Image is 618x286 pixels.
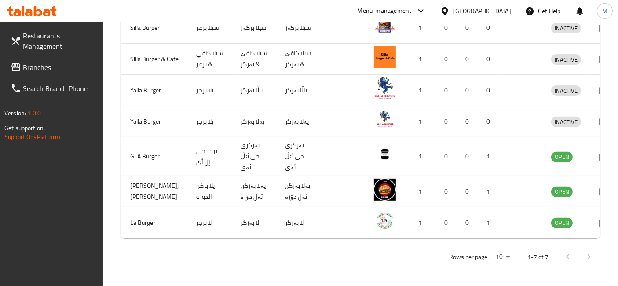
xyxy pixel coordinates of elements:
td: یەلا بەرگر، ئەل دۆرە [278,176,322,207]
td: 1 [479,176,501,207]
td: 1 [406,207,437,238]
td: يلا برجر [189,106,234,137]
td: 0 [437,137,458,176]
div: [GEOGRAPHIC_DATA] [453,6,511,16]
td: یەلا بەرگر، ئەل دۆرە [234,176,278,207]
td: یەلا بەرگر [278,106,322,137]
div: Menu [599,54,615,64]
td: بەرگری جی ئێڵ ئەی [278,137,322,176]
td: برجر جي إل أي [189,137,234,176]
a: Branches [4,57,103,78]
td: 1 [406,176,437,207]
td: سیلا کافێ & بەرگر [234,44,278,75]
div: Menu [599,22,615,33]
p: 1-7 of 7 [527,252,549,263]
td: 0 [437,75,458,106]
span: 1.0.0 [27,107,41,119]
td: بەرگری جی ئێڵ ئەی [234,137,278,176]
div: INACTIVE [551,85,581,96]
img: Silla Burger [374,15,396,37]
a: Restaurants Management [4,25,103,57]
td: 0 [458,44,479,75]
td: سيلا برغر [189,12,234,44]
span: M [602,6,607,16]
span: OPEN [551,187,573,197]
div: Menu [599,186,615,197]
td: Yalla Burger [123,106,189,137]
span: Get support on: [4,122,45,134]
td: 0 [437,207,458,238]
div: Menu-management [358,6,412,16]
td: یاڵا بەرگر [278,75,322,106]
span: Branches [23,62,96,73]
p: Rows per page: [449,252,489,263]
img: La Burger [374,210,396,232]
td: لا برجر [189,207,234,238]
td: 0 [458,106,479,137]
span: Version: [4,107,26,119]
div: INACTIVE [551,54,581,65]
td: [PERSON_NAME], [PERSON_NAME] [123,176,189,207]
td: 0 [437,12,458,44]
td: 0 [458,176,479,207]
td: يلا برجر [189,75,234,106]
span: Restaurants Management [23,30,96,51]
td: Silla Burger [123,12,189,44]
div: Menu [599,151,615,162]
span: Search Branch Phone [23,83,96,94]
a: Search Branch Phone [4,78,103,99]
td: سيلا كافي & برغر [189,44,234,75]
td: 0 [479,75,501,106]
td: لا بەرگر [278,207,322,238]
td: یاڵا بەرگر [234,75,278,106]
td: 0 [437,176,458,207]
span: INACTIVE [551,55,581,65]
td: سیلا برگەر [278,12,322,44]
td: 0 [458,207,479,238]
span: OPEN [551,218,573,228]
td: 1 [406,75,437,106]
td: 0 [437,44,458,75]
td: GLA Burger [123,137,189,176]
span: INACTIVE [551,23,581,33]
td: سیلا برگەر [234,12,278,44]
td: 0 [458,12,479,44]
td: 1 [406,106,437,137]
td: لا بەرگر [234,207,278,238]
td: La Burger [123,207,189,238]
span: INACTIVE [551,86,581,96]
td: 0 [458,75,479,106]
td: 1 [406,137,437,176]
td: 0 [437,106,458,137]
td: یەلا بەرگر [234,106,278,137]
td: 1 [479,207,501,238]
td: 0 [479,106,501,137]
img: GLA Burger [374,144,396,166]
img: Yalla Burger [374,77,396,99]
td: يلا بركر، الدوره [189,176,234,207]
td: 0 [458,137,479,176]
td: 1 [406,12,437,44]
span: INACTIVE [551,117,581,127]
td: 0 [479,12,501,44]
td: Yalla Burger [123,75,189,106]
div: Menu [599,85,615,95]
div: Rows per page: [492,250,513,264]
td: 0 [479,44,501,75]
td: 1 [479,137,501,176]
img: Yalla Burger, Aldora [374,179,396,201]
span: OPEN [551,152,573,162]
td: 1 [406,44,437,75]
div: Menu [599,116,615,127]
a: Support.OpsPlatform [4,131,60,143]
img: Silla Burger & Cafe [374,46,396,68]
td: Silla Burger & Cafe [123,44,189,75]
img: Yalla Burger [374,109,396,131]
td: سیلا کافێ & بەرگر [278,44,322,75]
